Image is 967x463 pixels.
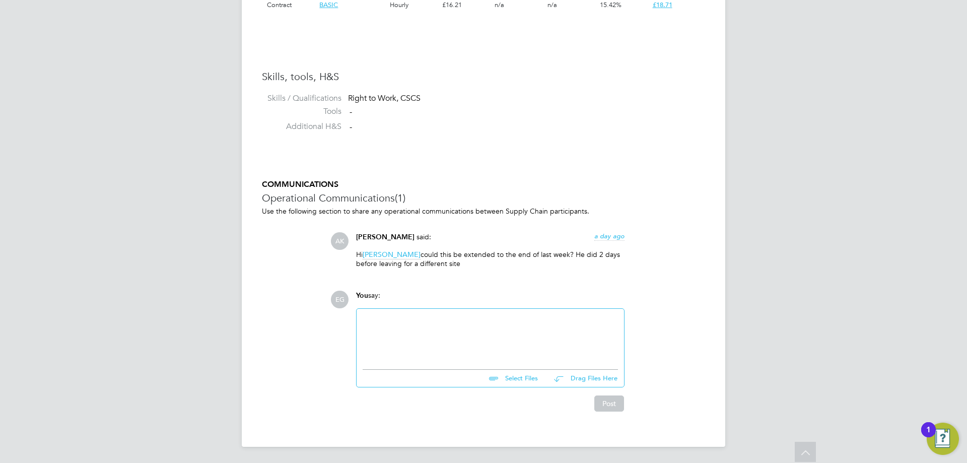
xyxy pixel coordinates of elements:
[653,1,672,9] span: £18.71
[262,191,705,205] h3: Operational Communications
[600,1,621,9] span: 15.42%
[331,232,349,250] span: AK
[546,368,618,389] button: Drag Files Here
[594,395,624,412] button: Post
[319,1,338,9] span: BASIC
[594,232,625,240] span: a day ago
[356,291,368,300] span: You
[331,291,349,308] span: EG
[348,93,705,104] div: Right to Work, CSCS
[262,121,341,132] label: Additional H&S
[356,291,625,308] div: say:
[927,423,959,455] button: Open Resource Center, 1 new notification
[417,232,431,241] span: said:
[350,107,352,117] span: -
[262,207,705,216] p: Use the following section to share any operational communications between Supply Chain participants.
[356,233,415,241] span: [PERSON_NAME]
[350,122,352,132] span: -
[262,179,705,190] h5: COMMUNICATIONS
[262,70,705,83] h3: Skills, tools, H&S
[363,250,421,259] span: [PERSON_NAME]
[495,1,504,9] span: n/a
[262,106,341,117] label: Tools
[262,93,341,104] label: Skills / Qualifications
[926,430,931,443] div: 1
[547,1,557,9] span: n/a
[395,191,405,205] span: (1)
[356,250,625,268] p: Hi could this be extended to the end of last week? He did 2 days before leaving for a different site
